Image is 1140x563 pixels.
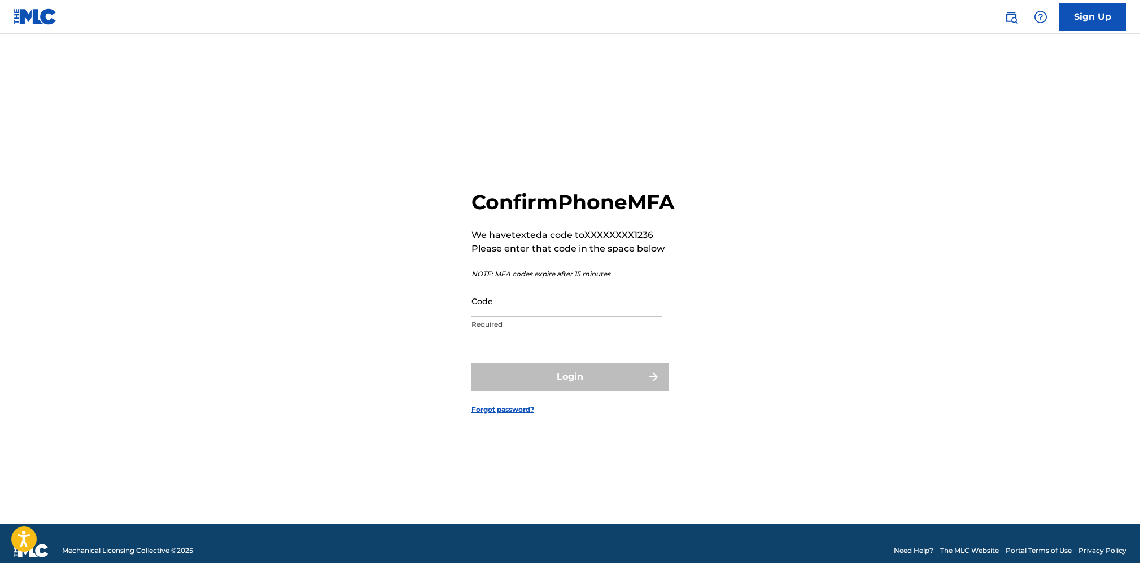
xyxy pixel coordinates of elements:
img: logo [14,544,49,557]
p: We have texted a code to XXXXXXXX1236 [471,228,675,242]
a: The MLC Website [940,546,999,556]
p: Required [471,319,662,329]
h2: Confirm Phone MFA [471,190,675,215]
p: NOTE: MFA codes expire after 15 minutes [471,269,675,279]
a: Privacy Policy [1078,546,1126,556]
a: Public Search [1000,6,1023,28]
div: Help [1029,6,1052,28]
span: Mechanical Licensing Collective © 2025 [62,546,193,556]
img: search [1004,10,1018,24]
img: help [1034,10,1047,24]
a: Sign Up [1059,3,1126,31]
a: Need Help? [894,546,933,556]
img: MLC Logo [14,8,57,25]
a: Forgot password? [471,404,534,415]
a: Portal Terms of Use [1006,546,1072,556]
p: Please enter that code in the space below [471,242,675,256]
